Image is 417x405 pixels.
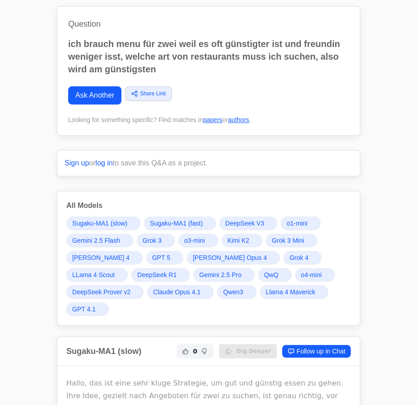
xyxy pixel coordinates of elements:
a: Qwen3 [217,285,256,299]
button: Not Helpful [199,346,210,357]
a: Claude Opus 4.1 [147,285,213,299]
a: Sugaku-MA1 (slow) [66,217,140,230]
a: Gemini 2.5 Flash [66,234,133,247]
span: Sugaku-MA1 (slow) [72,219,127,228]
div: Looking for something specific? Find matches in or . [68,115,349,124]
span: Grok 3 Mini [272,236,304,245]
a: authors [228,116,249,123]
span: [PERSON_NAME] Opus 4 [193,253,267,262]
span: Claude Opus 4.1 [153,287,200,297]
span: Sugaku-MA1 (fast) [150,219,203,228]
a: Kimi K2 [222,234,262,247]
h2: Sugaku-MA1 (slow) [66,345,141,358]
span: DeepSeek Prover v2 [72,287,130,297]
span: Gemini 2.5 Flash [72,236,120,245]
a: [PERSON_NAME] 4 [66,251,143,264]
a: Follow up in Chat [282,345,351,358]
h3: All Models [66,200,351,211]
span: GPT 4.1 [72,305,96,314]
span: 0 [193,347,197,356]
a: DeepSeek Prover v2 [66,285,144,299]
span: o3-mini [184,236,205,245]
button: Helpful [180,346,191,357]
a: o3-mini [178,234,218,247]
span: LLama 4 Scout [72,270,115,279]
span: DeepSeek V3 [225,219,264,228]
span: QwQ [264,270,278,279]
p: ich brauch menu für zwei weil es oft günstigter ist und freundin weniger isst, welche art von res... [68,38,349,75]
span: Grok 3 [143,236,162,245]
a: Grok 3 [137,234,175,247]
h1: Question [68,18,349,30]
span: o1-mini [287,219,307,228]
span: Llama 4 Maverick [266,287,315,297]
span: [PERSON_NAME] 4 [72,253,130,262]
a: o1-mini [281,217,320,230]
a: GPT 5 [146,251,183,264]
a: Llama 4 Maverick [260,285,329,299]
span: GPT 5 [152,253,170,262]
p: or to save this Q&A as a project. [65,158,352,169]
a: GPT 4.1 [66,302,109,316]
a: o4-mini [295,268,335,282]
a: DeepSeek R1 [131,268,190,282]
span: Gemini 2.5 Pro [199,270,241,279]
a: Ask Another [68,86,121,104]
span: Grok 4 [289,253,308,262]
span: Qwen3 [223,287,243,297]
a: Grok 4 [283,251,321,264]
span: DeepSeek R1 [137,270,176,279]
span: Kimi K2 [227,236,249,245]
a: Sugaku-MA1 (fast) [144,217,216,230]
a: DeepSeek V3 [219,217,277,230]
span: Share Link [140,89,166,98]
a: QwQ [258,268,292,282]
a: [PERSON_NAME] Opus 4 [187,251,280,264]
a: log in [96,159,113,167]
a: Gemini 2.5 Pro [193,268,254,282]
a: LLama 4 Scout [66,268,128,282]
span: o4-mini [301,270,322,279]
a: papers [203,116,222,123]
a: Grok 3 Mini [266,234,317,247]
a: Sign up [65,159,89,167]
